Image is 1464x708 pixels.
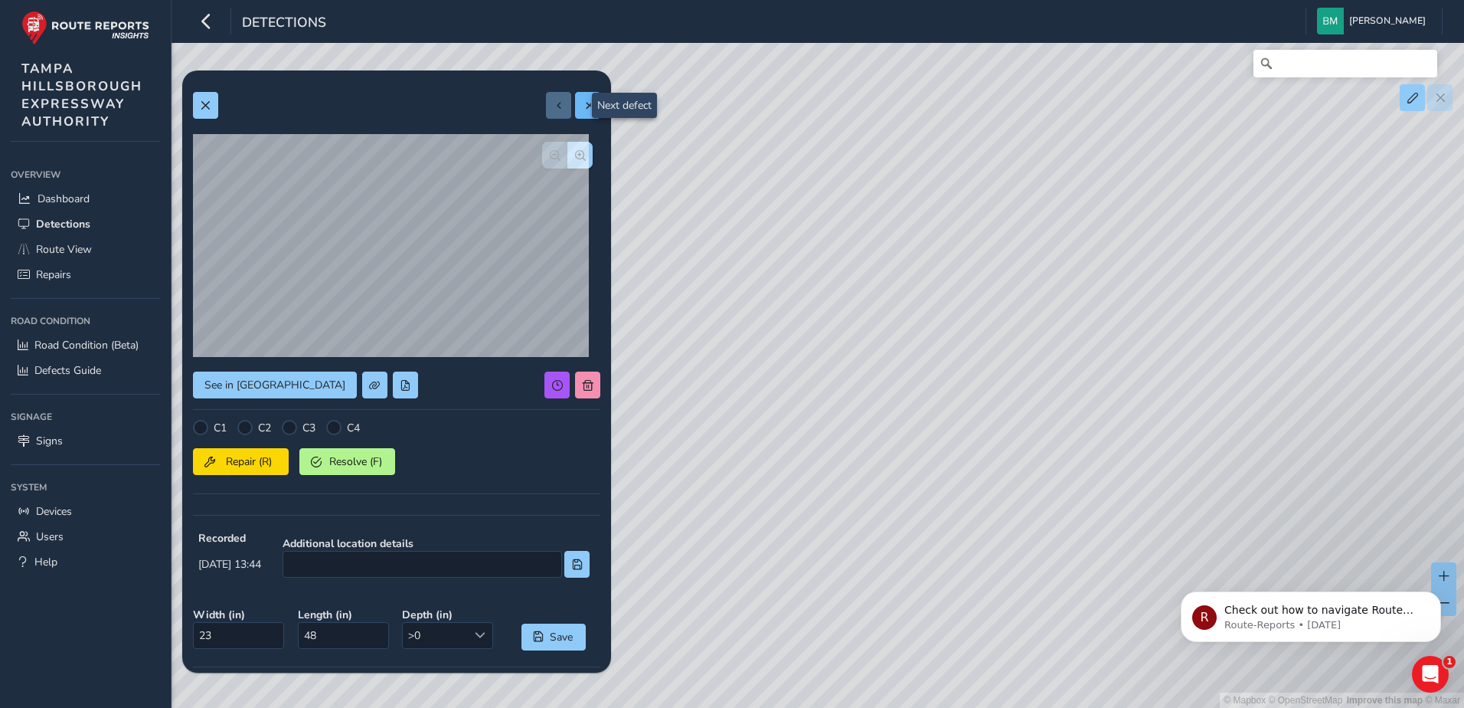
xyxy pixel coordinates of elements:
[193,448,289,475] button: Repair (R)
[214,421,227,435] label: C1
[258,421,271,435] label: C2
[11,262,160,287] a: Repairs
[1412,656,1449,693] iframe: Intercom live chat
[1158,559,1464,667] iframe: Intercom notifications message
[1317,8,1344,34] img: diamond-layout
[11,549,160,575] a: Help
[21,11,149,45] img: rr logo
[11,333,160,358] a: Road Condition (Beta)
[11,405,160,428] div: Signage
[1253,50,1437,77] input: Search
[283,536,590,551] strong: Additional location details
[198,557,261,572] span: [DATE] 13:44
[36,504,72,519] span: Devices
[36,529,64,544] span: Users
[11,211,160,237] a: Detections
[11,428,160,454] a: Signs
[521,624,586,651] button: Save
[36,434,63,448] span: Signs
[11,499,160,524] a: Devices
[34,363,101,378] span: Defects Guide
[193,608,287,622] strong: Width ( in )
[11,524,160,549] a: Users
[36,267,71,282] span: Repairs
[36,217,90,231] span: Detections
[347,421,360,435] label: C4
[198,531,261,546] strong: Recorded
[38,192,90,206] span: Dashboard
[36,242,92,257] span: Route View
[299,448,395,475] button: Resolve (F)
[402,608,496,622] strong: Depth ( in )
[11,358,160,383] a: Defects Guide
[403,623,467,648] span: >0
[21,60,142,130] span: TAMPA HILLSBOROUGH EXPRESSWAY AUTHORITY
[193,372,357,398] button: See in Route View
[1349,8,1426,34] span: [PERSON_NAME]
[327,454,384,469] span: Resolve (F)
[11,186,160,211] a: Dashboard
[11,310,160,333] div: Road Condition
[11,476,160,499] div: System
[204,378,345,392] span: See in [GEOGRAPHIC_DATA]
[298,608,392,622] strong: Length ( in )
[242,13,326,34] span: Detections
[549,630,574,644] span: Save
[221,454,277,469] span: Repair (R)
[302,421,315,435] label: C3
[34,338,139,352] span: Road Condition (Beta)
[34,555,57,569] span: Help
[1443,656,1456,668] span: 1
[11,237,160,262] a: Route View
[11,163,160,186] div: Overview
[1317,8,1431,34] button: [PERSON_NAME]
